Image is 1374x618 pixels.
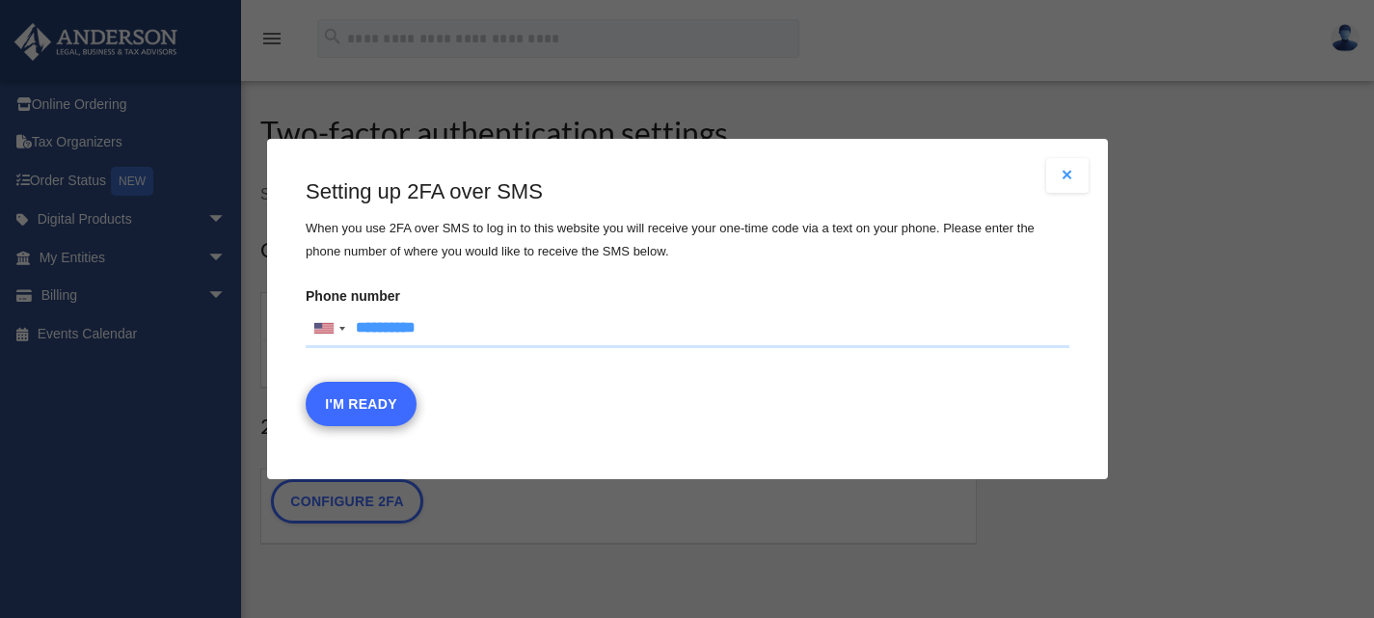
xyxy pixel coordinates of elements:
[307,310,351,347] div: United States: +1
[306,382,417,426] button: I'm Ready
[1046,158,1089,193] button: Close modal
[306,217,1069,263] p: When you use 2FA over SMS to log in to this website you will receive your one-time code via a tex...
[306,177,1069,207] h3: Setting up 2FA over SMS
[306,309,1069,348] input: Phone numberList of countries
[306,282,1069,348] label: Phone number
